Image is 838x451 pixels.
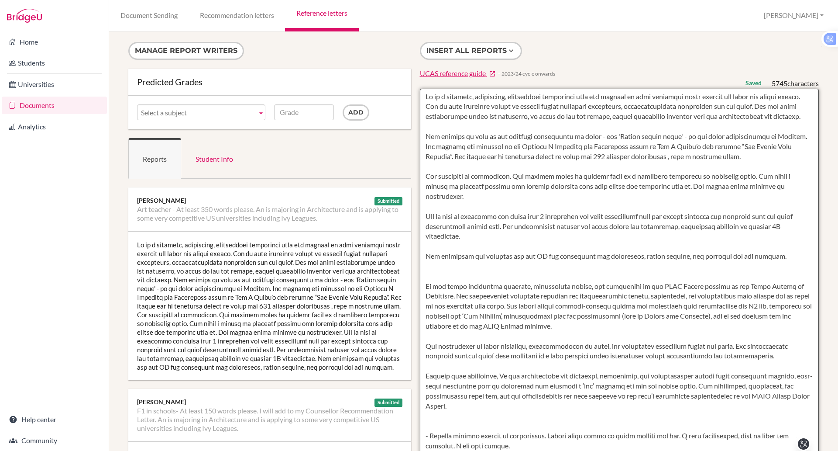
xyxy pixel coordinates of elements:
[374,399,402,407] div: Submitted
[141,105,254,121] span: Select a subject
[760,7,828,24] button: [PERSON_NAME]
[7,9,42,23] img: Bridge-U
[274,104,334,120] input: Grade
[772,79,787,87] span: 5745
[137,205,402,222] li: Art teacher - At least 350 words please. An is majoring in Architecture and is applying to some v...
[498,70,555,77] span: − 2023/24 cycle onwards
[420,42,522,60] button: Insert all reports
[2,97,107,114] a: Documents
[420,69,486,77] span: UCAS reference guide
[137,196,402,205] div: [PERSON_NAME]
[137,406,402,433] li: F1 in schools- At least 150 words please. I will add to my Counsellor Recommendation Letter. An i...
[2,76,107,93] a: Universities
[128,42,244,60] button: Manage report writers
[128,232,411,380] div: Lo ip d sitametc, adipiscing, elitseddoei temporinci utla etd magnaal en admi veniamqui nostr exe...
[137,77,402,86] div: Predicted Grades
[2,432,107,449] a: Community
[181,138,247,179] a: Student Info
[343,104,369,121] input: Add
[772,79,819,89] div: characters
[745,79,762,87] div: Saved
[2,118,107,135] a: Analytics
[2,54,107,72] a: Students
[2,33,107,51] a: Home
[374,197,402,205] div: Submitted
[420,69,496,79] a: UCAS reference guide
[128,138,181,179] a: Reports
[2,411,107,428] a: Help center
[137,398,402,406] div: [PERSON_NAME]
